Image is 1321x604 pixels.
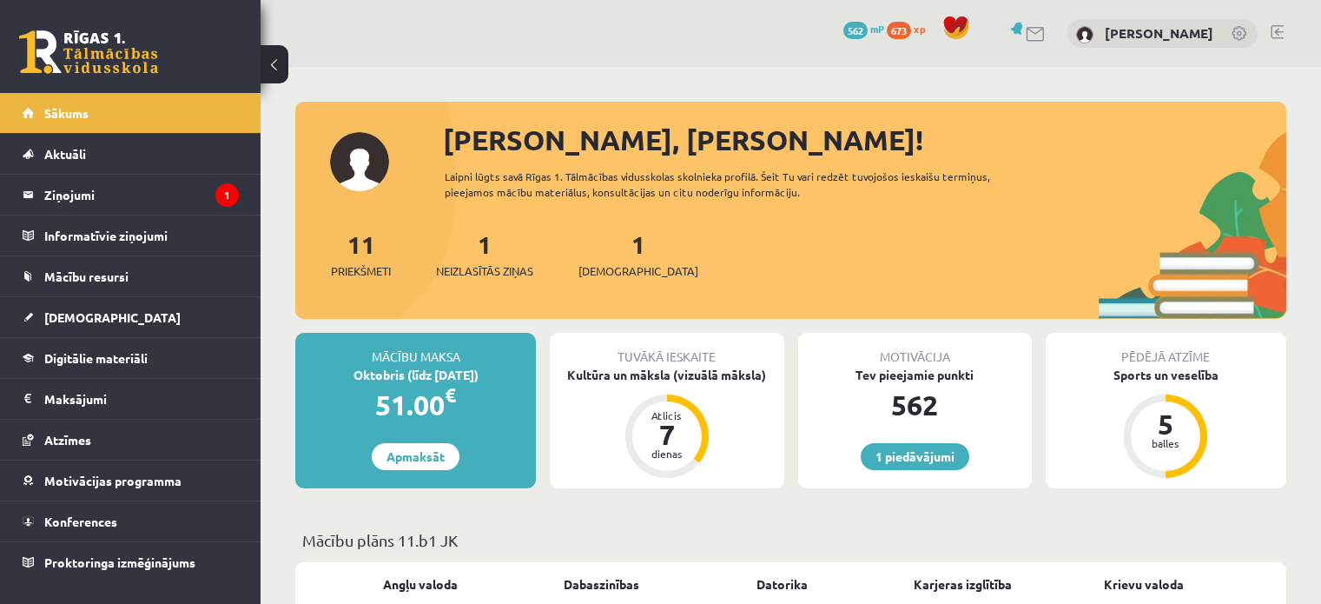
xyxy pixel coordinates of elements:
[1046,366,1286,384] div: Sports un veselība
[436,229,533,280] a: 1Neizlasītās ziņas
[44,175,239,215] legend: Ziņojumi
[44,554,195,570] span: Proktoringa izmēģinājums
[331,262,391,280] span: Priekšmeti
[1046,366,1286,481] a: Sports un veselība 5 balles
[1139,438,1192,448] div: balles
[443,119,1286,161] div: [PERSON_NAME], [PERSON_NAME]!
[445,382,456,408] span: €
[550,333,783,366] div: Tuvākā ieskaite
[23,542,239,582] a: Proktoringa izmēģinājums
[23,216,239,256] a: Informatīvie ziņojumi
[23,297,239,337] a: [DEMOGRAPHIC_DATA]
[23,134,239,174] a: Aktuāli
[798,333,1032,366] div: Motivācija
[550,366,783,481] a: Kultūra un māksla (vizuālā māksla) Atlicis 7 dienas
[1139,410,1192,438] div: 5
[383,575,458,594] a: Angļu valoda
[19,30,158,74] a: Rīgas 1. Tālmācības vidusskola
[861,443,969,470] a: 1 piedāvājumi
[215,183,239,207] i: 1
[23,461,239,501] a: Motivācijas programma
[798,384,1032,426] div: 562
[23,256,239,296] a: Mācību resursi
[1046,333,1286,366] div: Pēdējā atzīme
[550,366,783,384] div: Kultūra un māksla (vizuālā māksla)
[302,528,1279,552] p: Mācību plāns 11.b1 JK
[44,269,129,284] span: Mācību resursi
[295,333,536,366] div: Mācību maksa
[887,22,934,36] a: 673 xp
[372,443,459,470] a: Apmaksāt
[23,175,239,215] a: Ziņojumi1
[641,421,693,448] div: 7
[843,22,884,36] a: 562 mP
[44,146,86,162] span: Aktuāli
[44,105,89,121] span: Sākums
[331,229,391,280] a: 11Priekšmeti
[295,384,536,426] div: 51.00
[798,366,1032,384] div: Tev pieejamie punkti
[578,229,698,280] a: 1[DEMOGRAPHIC_DATA]
[23,93,239,133] a: Sākums
[1104,575,1184,594] a: Krievu valoda
[44,350,148,366] span: Digitālie materiāli
[436,262,533,280] span: Neizlasītās ziņas
[1105,24,1213,42] a: [PERSON_NAME]
[1076,26,1093,43] img: Marta Broka
[445,169,1040,200] div: Laipni lūgts savā Rīgas 1. Tālmācības vidusskolas skolnieka profilā. Šeit Tu vari redzēt tuvojošo...
[23,420,239,460] a: Atzīmes
[44,473,182,488] span: Motivācijas programma
[44,379,239,419] legend: Maksājumi
[914,22,925,36] span: xp
[843,22,868,39] span: 562
[756,575,808,594] a: Datorika
[23,501,239,541] a: Konferences
[564,575,639,594] a: Dabaszinības
[44,216,239,256] legend: Informatīvie ziņojumi
[23,379,239,419] a: Maksājumi
[44,514,117,529] span: Konferences
[578,262,698,280] span: [DEMOGRAPHIC_DATA]
[887,22,911,39] span: 673
[914,575,1012,594] a: Karjeras izglītība
[44,432,91,448] span: Atzīmes
[641,448,693,459] div: dienas
[870,22,884,36] span: mP
[23,338,239,378] a: Digitālie materiāli
[641,410,693,421] div: Atlicis
[44,309,181,325] span: [DEMOGRAPHIC_DATA]
[295,366,536,384] div: Oktobris (līdz [DATE])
